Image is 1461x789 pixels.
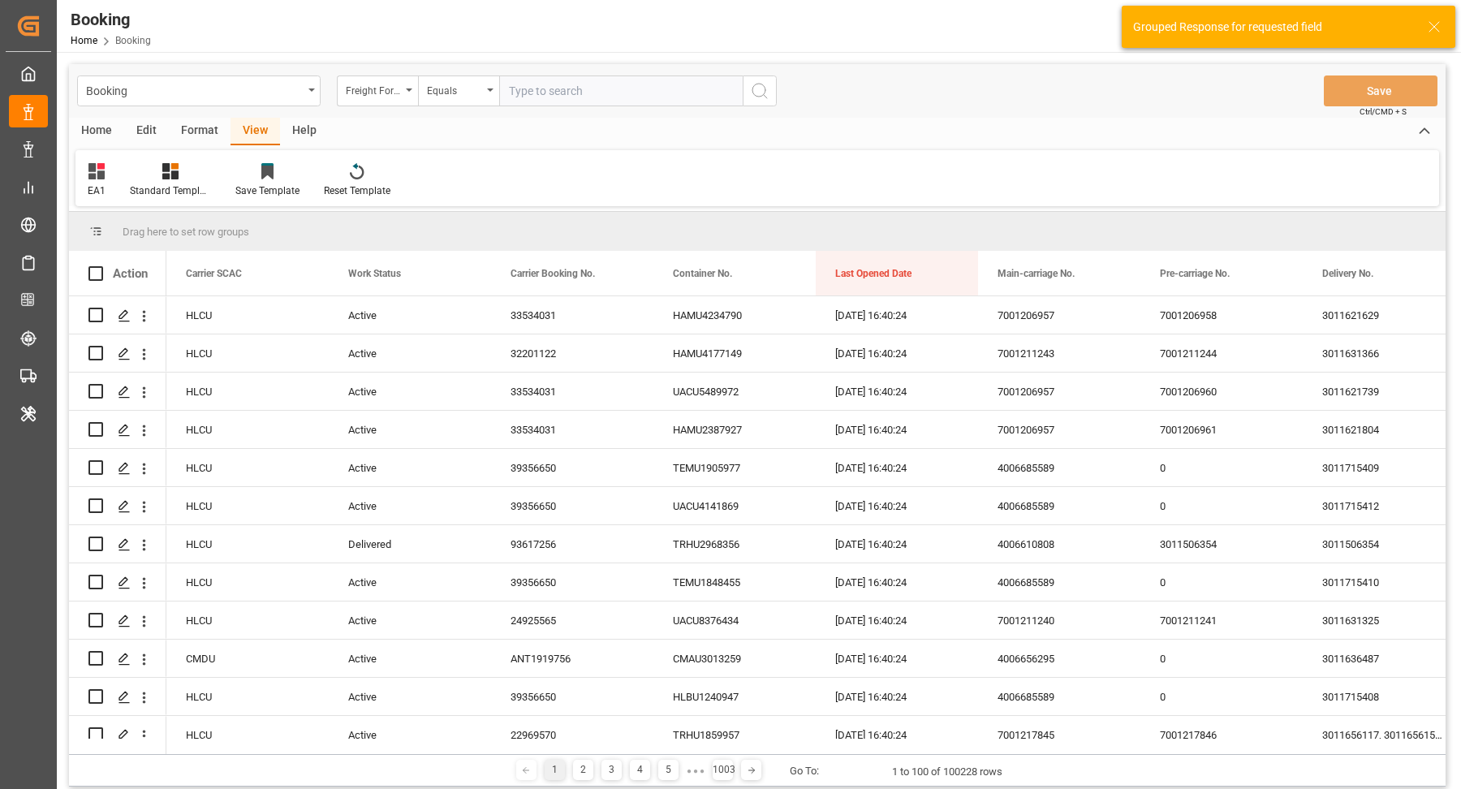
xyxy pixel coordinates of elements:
div: 7001211241 [1140,601,1303,639]
div: 4006685589 [978,449,1140,486]
div: Active [329,449,491,486]
div: 33534031 [491,411,653,448]
div: HAMU4234790 [653,296,816,334]
div: 4006685589 [978,487,1140,524]
div: [DATE] 16:40:24 [816,487,978,524]
div: Help [280,118,329,145]
div: 33534031 [491,373,653,410]
div: UACU8376434 [653,601,816,639]
div: 7001211240 [978,601,1140,639]
div: Press SPACE to select this row. [69,296,166,334]
div: Format [169,118,231,145]
div: 0 [1140,449,1303,486]
div: Active [329,487,491,524]
span: Main-carriage No. [998,268,1075,279]
div: [DATE] 16:40:24 [816,449,978,486]
div: Booking [71,7,151,32]
div: 0 [1140,678,1303,715]
div: Go To: [790,763,819,779]
div: ANT1919756 [491,640,653,677]
div: 7001206960 [1140,373,1303,410]
div: Press SPACE to select this row. [69,640,166,678]
div: Press SPACE to select this row. [69,373,166,411]
div: HLCU [166,449,329,486]
span: Ctrl/CMD + S [1360,106,1407,118]
span: Pre-carriage No. [1160,268,1230,279]
div: EA1 [88,183,106,198]
div: 7001206961 [1140,411,1303,448]
div: Active [329,411,491,448]
span: Container No. [673,268,732,279]
div: View [231,118,280,145]
div: 33534031 [491,296,653,334]
div: Active [329,563,491,601]
div: 5 [658,760,679,780]
div: HAMU4177149 [653,334,816,372]
div: Press SPACE to select this row. [69,334,166,373]
input: Type to search [499,75,743,106]
div: [DATE] 16:40:24 [816,411,978,448]
div: 4006685589 [978,563,1140,601]
div: Press SPACE to select this row. [69,563,166,601]
div: ● ● ● [687,765,705,777]
span: Carrier Booking No. [511,268,595,279]
div: HLCU [166,601,329,639]
div: Active [329,296,491,334]
div: Active [329,373,491,410]
div: Press SPACE to select this row. [69,601,166,640]
span: Last Opened Date [835,268,912,279]
div: HLCU [166,525,329,563]
div: [DATE] 16:40:24 [816,296,978,334]
div: HLCU [166,487,329,524]
div: 24925565 [491,601,653,639]
div: Active [329,678,491,715]
div: 3011506354 [1140,525,1303,563]
div: UACU5489972 [653,373,816,410]
div: Active [329,334,491,372]
div: HLCU [166,411,329,448]
div: 2 [573,760,593,780]
div: Action [113,266,148,281]
div: 39356650 [491,487,653,524]
div: Press SPACE to select this row. [69,678,166,716]
button: Save [1324,75,1437,106]
div: HLCU [166,334,329,372]
div: 1003 [713,760,733,780]
a: Home [71,35,97,46]
div: 32201122 [491,334,653,372]
div: 7001217845 [978,716,1140,753]
span: Carrier SCAC [186,268,242,279]
div: 0 [1140,640,1303,677]
div: Active [329,716,491,753]
div: TRHU1859957 [653,716,816,753]
div: Equals [427,80,482,98]
div: 22969570 [491,716,653,753]
div: TEMU1905977 [653,449,816,486]
div: HLCU [166,296,329,334]
div: [DATE] 16:40:24 [816,640,978,677]
span: Drag here to set row groups [123,226,249,238]
div: [DATE] 16:40:24 [816,334,978,372]
button: open menu [418,75,499,106]
div: Press SPACE to select this row. [69,411,166,449]
div: TRHU2968356 [653,525,816,563]
div: 4006656295 [978,640,1140,677]
div: 7001206957 [978,373,1140,410]
div: 7001211244 [1140,334,1303,372]
div: [DATE] 16:40:24 [816,678,978,715]
div: Standard Templates [130,183,211,198]
div: HLBU1240947 [653,678,816,715]
div: 0 [1140,563,1303,601]
div: UACU4141869 [653,487,816,524]
div: [DATE] 16:40:24 [816,525,978,563]
div: CMAU3013259 [653,640,816,677]
div: 39356650 [491,563,653,601]
span: Work Status [348,268,401,279]
div: 93617256 [491,525,653,563]
div: 39356650 [491,678,653,715]
div: Save Template [235,183,300,198]
div: Press SPACE to select this row. [69,525,166,563]
div: HLCU [166,678,329,715]
div: Press SPACE to select this row. [69,487,166,525]
div: 4 [630,760,650,780]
